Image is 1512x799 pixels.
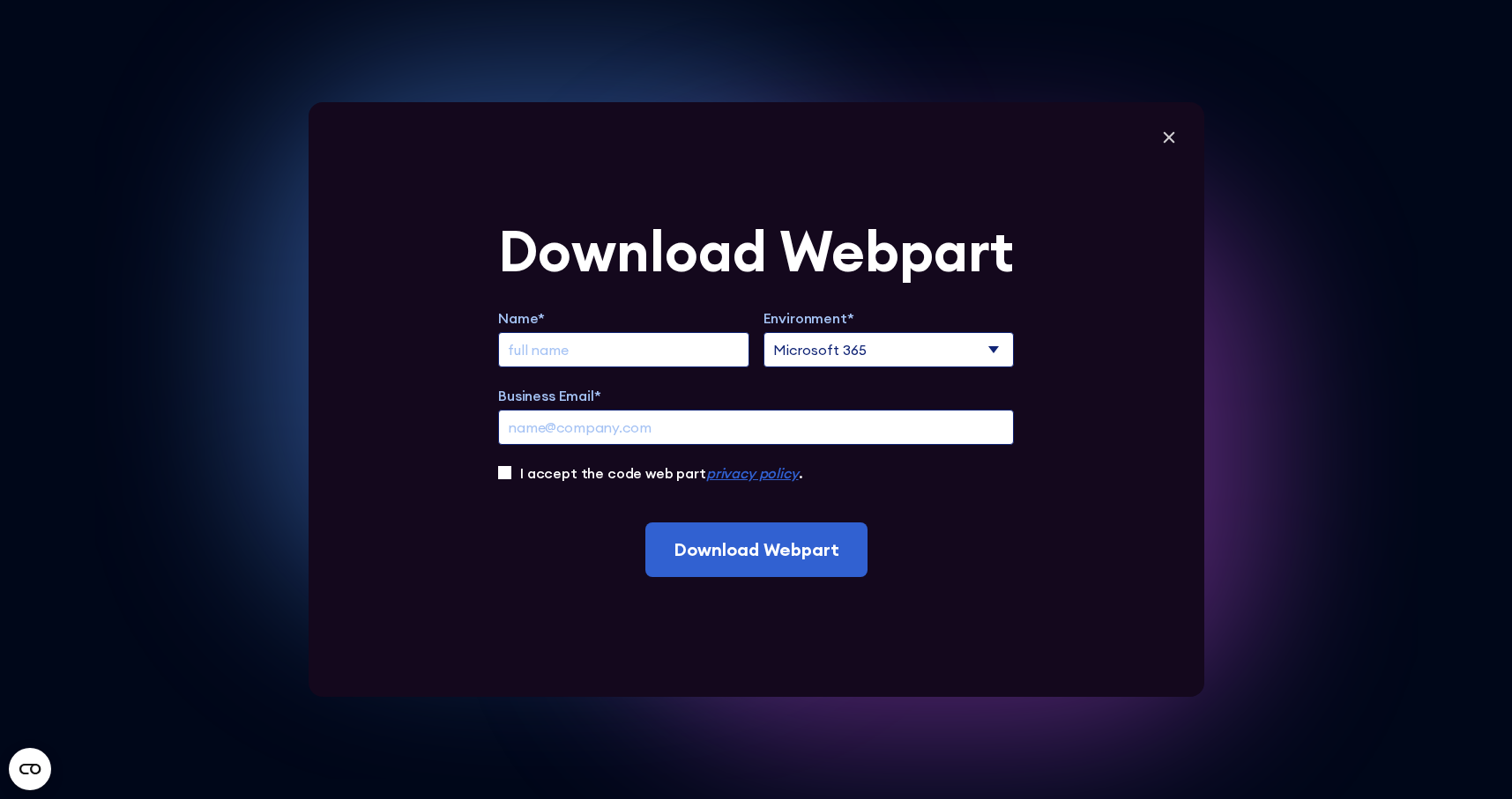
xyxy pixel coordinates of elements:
button: Open CMP widget [9,748,51,790]
input: name@company.com [498,410,1014,445]
input: Download Webpart [645,522,868,577]
iframe: Chat Widget [1195,595,1512,799]
label: I accept the code web part . [520,462,802,484]
label: Environment* [763,307,1015,329]
input: full name [498,332,749,367]
a: privacy policy [706,464,799,482]
form: Extend Trial [498,223,1014,577]
label: Name* [498,307,749,329]
div: Download Webpart [498,223,1014,279]
label: Business Email* [498,385,1014,406]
